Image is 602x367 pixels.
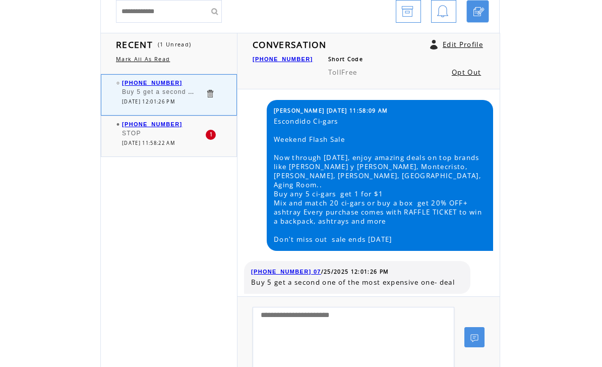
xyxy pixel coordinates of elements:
[251,269,321,275] a: [PHONE_NUMBER] 07
[122,122,183,128] a: [PHONE_NUMBER]
[122,99,175,106] span: [DATE] 12:01:26 PM
[274,117,486,244] span: Escondido Ci-gars Weekend Flash Sale Now through [DATE], enjoy amazing deals on top brands like [...
[122,86,310,96] span: Buy 5 get a second one of the most expensive one- deal
[466,1,489,23] a: Click to start a chat with mobile number by SMS
[430,40,438,50] a: Click to edit user profile
[253,39,326,51] span: CONVERSATION
[437,1,449,24] img: bell.png
[401,1,413,24] img: archive.png
[253,57,313,63] a: [PHONE_NUMBER]
[122,140,175,147] span: [DATE] 11:58:22 AM
[274,108,388,115] span: [PERSON_NAME] [DATE] 11:58:09 AM
[328,68,357,77] span: TollFree
[116,56,170,63] a: Mark All As Read
[443,40,483,49] a: Edit Profile
[452,68,481,77] a: Opt Out
[328,56,363,63] span: Short Code
[116,124,119,126] img: bulletFull.png
[251,278,463,287] span: Buy 5 get a second one of the most expensive one- deal
[122,80,183,86] a: [PHONE_NUMBER]
[251,269,389,276] span: /25/2025 12:01:26 PM
[205,89,215,99] a: Click to delete these messgaes
[122,130,141,137] span: STOP
[158,41,191,48] span: (1 Unread)
[116,82,119,85] img: bulletEmpty.png
[206,130,216,140] div: 1
[116,39,153,51] span: RECENT
[207,1,222,23] input: Submit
